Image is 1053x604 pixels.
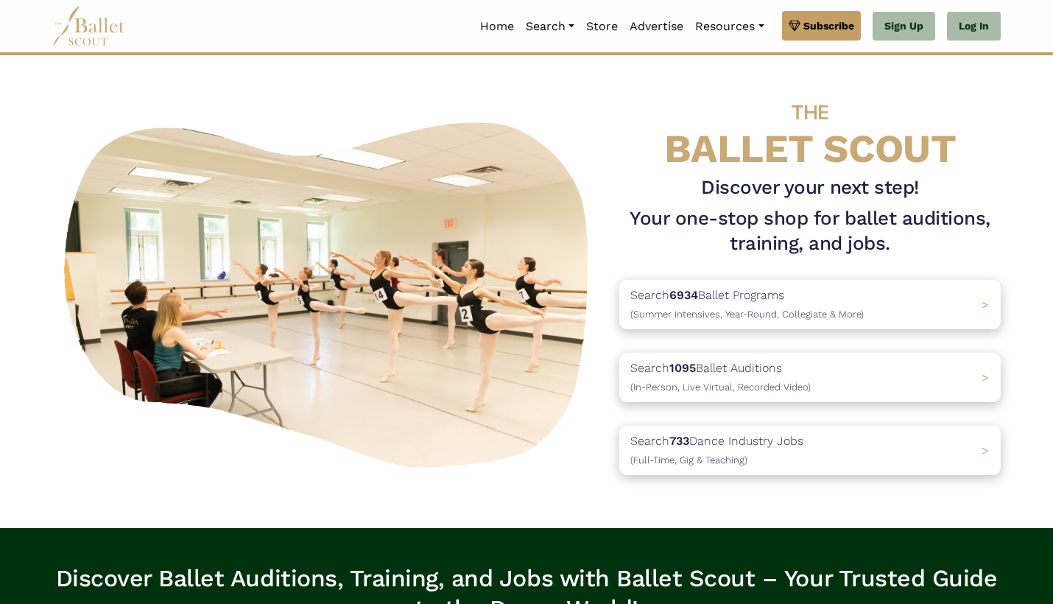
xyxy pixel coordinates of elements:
a: Search1095Ballet Auditions(In-Person, Live Virtual, Recorded Video) > [619,353,1001,402]
a: Resources [689,11,769,42]
span: (In-Person, Live Virtual, Recorded Video) [630,382,811,393]
span: > [982,371,989,384]
b: 1095 [669,361,696,375]
img: A group of ballerinas talking to each other in a ballet studio [52,106,607,477]
span: > [982,443,989,457]
a: Sign Up [873,12,935,41]
a: Advertise [624,11,689,42]
span: (Summer Intensives, Year-Round, Collegiate & More) [630,309,864,320]
a: Search [520,11,580,42]
p: Search Dance Industry Jobs [630,432,803,469]
a: Log In [947,12,1001,41]
img: gem.svg [789,18,800,34]
p: Search Ballet Auditions [630,359,811,396]
a: Store [580,11,624,42]
h4: BALLET SCOUT [619,85,1001,169]
h1: Your one-stop shop for ballet auditions, training, and jobs. [619,206,1001,256]
p: Search Ballet Programs [630,286,864,323]
span: Subscribe [803,18,854,34]
span: THE [792,100,828,124]
a: Search733Dance Industry Jobs(Full-Time, Gig & Teaching) > [619,426,1001,475]
span: > [982,298,989,312]
a: Subscribe [782,11,861,41]
b: 733 [669,434,689,448]
h3: Discover your next step! [619,175,1001,200]
span: (Full-Time, Gig & Teaching) [630,454,747,466]
a: Search6934Ballet Programs(Summer Intensives, Year-Round, Collegiate & More)> [619,280,1001,329]
a: Home [474,11,520,42]
b: 6934 [669,288,698,302]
